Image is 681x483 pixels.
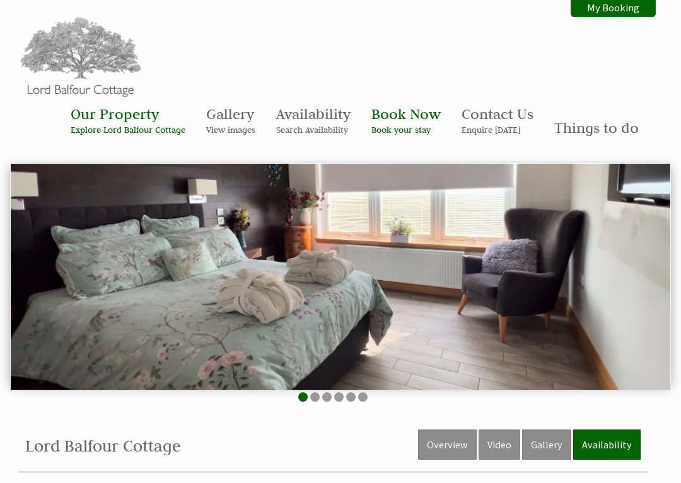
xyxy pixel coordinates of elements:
[573,429,641,460] a: Availability
[71,124,185,135] small: Explore Lord Balfour Cottage
[462,124,533,135] small: Enquire [DATE]
[71,105,185,135] a: Our PropertyExplore Lord Balfour Cottage
[276,105,351,135] a: AvailabilitySearch Availability
[554,118,639,137] a: Things to do
[206,105,255,135] a: GalleryView images
[18,16,144,99] img: Lord Balfour Cottage
[276,124,351,135] small: Search Availability
[418,429,477,460] a: Overview
[479,429,520,460] a: Video
[25,436,181,456] a: Lord Balfour Cottage
[206,124,255,135] small: View images
[522,429,571,460] a: Gallery
[371,124,441,135] small: Book your stay
[462,105,533,135] a: Contact UsEnquire [DATE]
[371,105,441,135] a: Book NowBook your stay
